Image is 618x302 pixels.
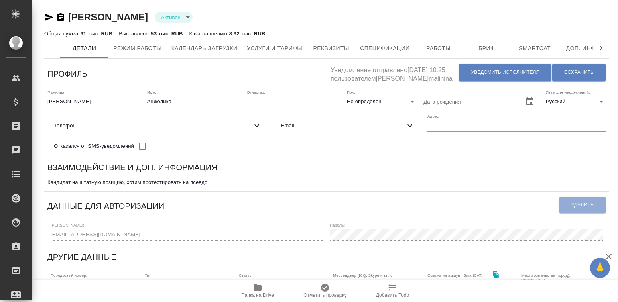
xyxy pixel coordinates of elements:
[241,292,274,298] span: Папка на Drive
[54,142,134,150] span: Отказался от SMS-уведомлений
[333,273,392,277] label: Мессенджер (ICQ, Skype и т.п.):
[54,122,252,130] span: Телефон
[427,273,482,277] label: Ссылка на аккаунт SmartCAT:
[113,43,162,53] span: Режим работы
[330,223,345,227] label: Пароль:
[488,267,504,283] button: Скопировать ссылку
[44,12,54,22] button: Скопировать ссылку для ЯМессенджера
[47,251,116,263] h6: Другие данные
[145,273,152,277] label: Тип:
[47,90,65,94] label: Фамилия:
[47,117,268,135] div: Телефон
[159,14,183,21] button: Активен
[47,67,87,80] h6: Профиль
[151,31,183,37] p: 53 тыс. RUB
[44,31,80,37] p: Общая сумма
[359,280,426,302] button: Добавить Todo
[229,31,266,37] p: 8.32 тыс. RUB
[552,64,606,81] button: Сохранить
[80,31,112,37] p: 61 тыс. RUB
[419,43,458,53] span: Работы
[239,273,252,277] label: Статус:
[65,43,104,53] span: Детали
[189,31,229,37] p: К выставлению
[331,62,459,83] h5: Уведомление отправлено [DATE] 10:25 пользователем [PERSON_NAME]malinina
[590,258,610,278] button: 🙏
[376,292,409,298] span: Добавить Todo
[312,43,350,53] span: Реквизиты
[281,122,405,130] span: Email
[247,90,265,94] label: Отчество:
[147,90,156,94] label: Имя:
[171,43,238,53] span: Календарь загрузки
[291,280,359,302] button: Отметить проверку
[239,279,320,290] div: Активен
[224,280,291,302] button: Папка на Drive
[47,200,164,212] h6: Данные для авторизации
[593,259,607,276] span: 🙏
[347,90,355,94] label: Пол:
[303,292,346,298] span: Отметить проверку
[154,12,193,23] div: Активен
[564,69,594,76] span: Сохранить
[521,273,582,281] label: Место жительства (город), гражданство:
[427,114,440,118] label: Адрес:
[119,31,151,37] p: Выставлено
[546,96,606,107] div: Русский
[145,279,226,290] div: Самозанятый SC
[360,43,409,53] span: Спецификации
[51,223,84,227] label: [PERSON_NAME]:
[459,64,551,81] button: Уведомить исполнителя
[47,161,218,174] h6: Взаимодействие и доп. информация
[51,273,87,277] label: Порядковый номер:
[274,117,421,135] div: Email
[68,12,148,22] a: [PERSON_NAME]
[516,43,554,53] span: Smartcat
[47,179,606,185] textarea: Кандидат на штатную позицию, хотим протестировать на псевдо
[468,43,506,53] span: Бриф
[471,69,539,76] span: Уведомить исполнителя
[564,43,602,53] span: Доп. инфо
[546,90,590,94] label: Язык для уведомлений:
[347,96,417,107] div: Не определен
[56,12,65,22] button: Скопировать ссылку
[247,43,302,53] span: Услуги и тарифы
